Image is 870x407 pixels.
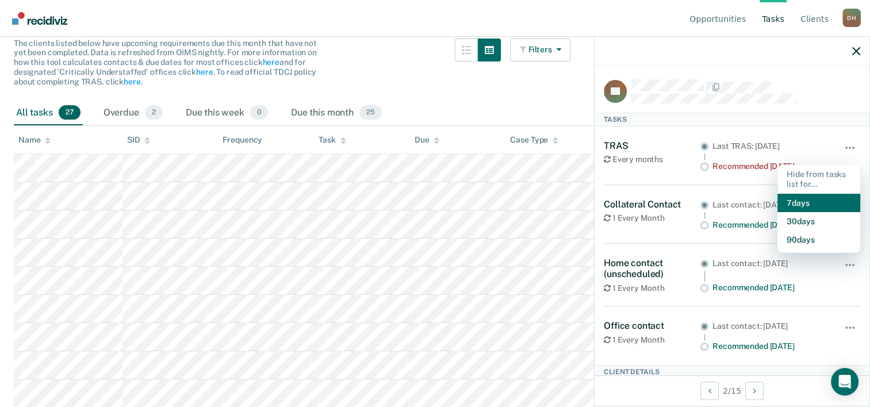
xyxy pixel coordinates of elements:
[604,199,700,210] div: Collateral Contact
[14,39,317,86] span: The clients listed below have upcoming requirements due this month that have not yet been complet...
[712,321,828,331] div: Last contact: [DATE]
[712,220,828,230] div: Recommended [DATE]
[223,135,262,145] div: Frequency
[777,165,860,194] div: Hide from tasks list for...
[415,135,440,145] div: Due
[124,77,140,86] a: here
[359,105,382,120] span: 25
[262,57,279,67] a: here
[777,194,860,212] button: 7 days
[604,320,700,331] div: Office contact
[101,101,165,126] div: Overdue
[777,212,860,231] button: 30 days
[196,67,213,76] a: here
[595,365,869,379] div: Client Details
[18,135,51,145] div: Name
[712,141,828,151] div: Last TRAS: [DATE]
[777,165,860,254] div: Dropdown Menu
[712,259,828,268] div: Last contact: [DATE]
[59,105,81,120] span: 27
[595,113,869,126] div: Tasks
[604,258,700,279] div: Home contact (unscheduled)
[777,231,860,249] button: 90 days
[510,39,571,62] button: Filters
[604,283,700,293] div: 1 Every Month
[712,341,828,351] div: Recommended [DATE]
[604,335,700,345] div: 1 Every Month
[712,283,828,293] div: Recommended [DATE]
[127,135,151,145] div: SID
[604,140,700,151] div: TRAS
[745,382,764,400] button: Next Client
[842,9,861,27] div: D H
[831,368,858,396] div: Open Intercom Messenger
[12,12,67,25] img: Recidiviz
[700,382,719,400] button: Previous Client
[510,135,558,145] div: Case Type
[289,101,384,126] div: Due this month
[712,162,828,171] div: Recommended [DATE]
[183,101,270,126] div: Due this week
[145,105,163,120] span: 2
[250,105,268,120] span: 0
[842,9,861,27] button: Profile dropdown button
[14,101,83,126] div: All tasks
[319,135,346,145] div: Task
[595,375,869,406] div: 2 / 15
[604,155,700,164] div: Every months
[712,200,828,210] div: Last contact: [DATE]
[604,213,700,223] div: 1 Every Month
